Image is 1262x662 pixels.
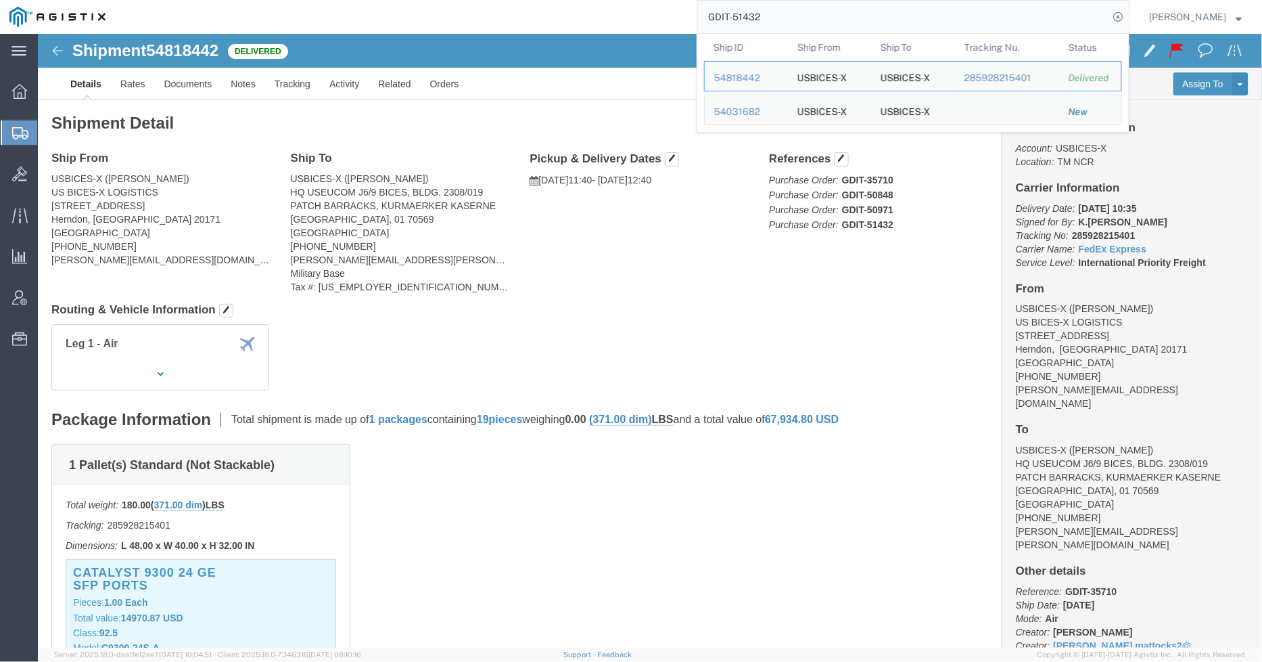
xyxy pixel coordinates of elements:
div: 54031682 [714,105,778,119]
span: Andrew Wacyra [1150,9,1227,24]
input: Search for shipment number, reference number [698,1,1109,33]
span: [DATE] 10:04:51 [159,650,212,659]
th: Ship To [871,34,955,61]
span: Copyright © [DATE]-[DATE] Agistix Inc., All Rights Reserved [1037,649,1246,661]
div: Delivered [1069,71,1112,85]
div: USBICES-X [881,95,931,125]
span: Client: 2025.18.0-7346316 [218,650,361,659]
div: USBICES-X [881,62,931,91]
a: Support [564,650,598,659]
span: [DATE] 08:10:16 [308,650,361,659]
a: Feedback [597,650,632,659]
div: 54818442 [714,71,778,85]
th: Ship From [788,34,872,61]
div: USBICES-X [797,62,847,91]
span: Server: 2025.18.0-daa1fe12ee7 [54,650,212,659]
th: Status [1059,34,1122,61]
th: Tracking Nu. [955,34,1060,61]
div: 285928215401 [964,71,1050,85]
iframe: FS Legacy Container [38,34,1262,648]
table: Search Results [704,34,1129,132]
div: New [1069,105,1112,119]
img: logo [9,7,106,27]
th: Ship ID [704,34,788,61]
button: [PERSON_NAME] [1149,9,1243,25]
div: USBICES-X [797,95,847,125]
